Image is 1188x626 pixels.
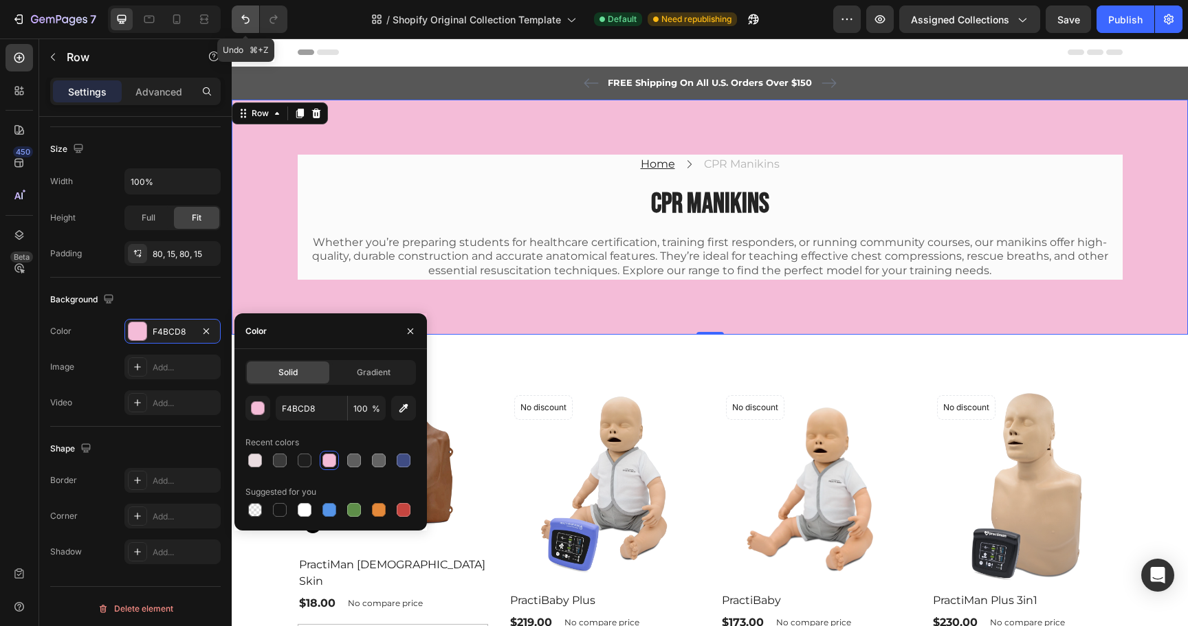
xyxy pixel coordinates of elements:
[245,486,316,498] div: Suggested for you
[1108,12,1143,27] div: Publish
[50,175,73,188] div: Width
[712,363,758,375] p: No discount
[67,197,890,240] p: Whether you’re preparing students for healthcare certification, training first responders, or run...
[142,212,155,224] span: Full
[78,363,124,375] p: No discount
[661,13,731,25] span: Need republishing
[153,475,217,487] div: Add...
[192,212,201,224] span: Fit
[608,13,637,25] span: Default
[50,396,72,409] div: Video
[277,552,468,572] h2: PractiBaby Plus
[66,555,105,574] div: $18.00
[153,511,217,523] div: Add...
[50,140,87,159] div: Size
[10,251,33,262] div: Beta
[50,291,117,309] div: Background
[153,546,217,559] div: Add...
[13,146,33,157] div: 450
[50,212,76,224] div: Height
[50,247,82,260] div: Padding
[489,574,533,594] div: $173.00
[544,580,619,588] p: No compare price
[472,118,548,134] p: CPR Manikins
[73,478,89,495] button: Carousel Next Arrow
[277,574,322,594] div: $219.00
[116,561,191,569] p: No compare price
[471,116,549,135] div: Rich Text Editor. Editing area: main
[50,440,94,458] div: Shape
[500,363,547,375] p: No discount
[17,69,40,81] div: Row
[66,585,257,618] button: Out of stock
[232,38,1188,626] iframe: Design area
[66,196,891,241] div: Rich Text Editor. Editing area: main
[153,397,217,410] div: Add...
[50,361,74,373] div: Image
[289,363,335,375] p: No discount
[125,169,220,194] input: Auto
[50,474,77,487] div: Border
[66,146,891,185] h2: Rich Text Editor. Editing area: main
[73,362,89,379] button: Carousel Back Arrow
[98,601,173,617] div: Delete element
[357,366,390,379] span: Gradient
[153,361,217,374] div: Add...
[68,85,107,99] p: Settings
[700,552,891,572] h2: PractiMan Plus 3in1
[67,148,890,183] p: CPR Manikins
[278,366,298,379] span: Solid
[489,552,680,572] h2: PractiBaby
[758,580,833,588] p: No compare price
[1057,14,1080,25] span: Save
[153,326,192,338] div: F4BCD8
[1141,559,1174,592] div: Open Intercom Messenger
[372,403,380,415] span: %
[899,5,1040,33] button: Assigned Collections
[245,325,267,337] div: Color
[50,325,71,337] div: Color
[50,510,78,522] div: Corner
[276,396,347,421] input: Eg: FFFFFF
[66,517,257,552] h2: PractiMan [DEMOGRAPHIC_DATA] Skin
[50,546,82,558] div: Shadow
[1097,5,1154,33] button: Publish
[245,436,299,449] div: Recent colors
[50,598,221,620] button: Delete element
[67,49,184,65] p: Row
[1046,5,1091,33] button: Save
[409,119,443,132] a: Home
[232,5,287,33] div: Undo/Redo
[911,12,1009,27] span: Assigned Collections
[153,248,217,260] div: 80, 15, 80, 15
[333,580,408,588] p: No compare price
[393,12,561,27] span: Shopify Original Collection Template
[386,12,390,27] span: /
[135,85,182,99] p: Advanced
[90,11,96,27] p: 7
[700,574,747,594] div: $230.00
[5,5,102,33] button: 7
